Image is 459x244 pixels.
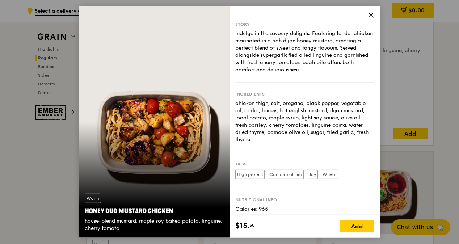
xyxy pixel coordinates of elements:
label: High protein [235,170,265,179]
div: Indulge in the savoury delights. Featuring tender chicken marinated in a rich dijon honey mustard... [235,30,374,73]
label: Wheat [321,170,338,179]
div: Nutritional info [235,197,374,203]
span: $15. [235,220,249,231]
div: Warm [85,194,101,203]
div: Ingredients [235,91,374,97]
label: Soy [307,170,318,179]
div: Story [235,21,374,27]
div: chicken thigh, salt, oregano, black pepper, vegetable oil, garlic, honey, hot english mustard, di... [235,100,374,143]
div: Honey Duo Mustard Chicken [85,206,224,216]
span: 50 [249,222,255,228]
div: house-blend mustard, maple soy baked potato, linguine, cherry tomato [85,218,224,232]
label: Contains allium [268,170,304,179]
div: Add [340,220,374,232]
div: Calories: 965 [235,206,374,213]
div: Tags [235,161,374,167]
